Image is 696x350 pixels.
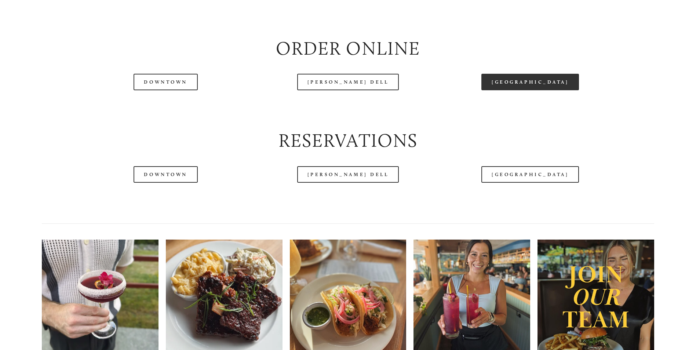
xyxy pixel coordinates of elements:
[481,166,579,183] a: [GEOGRAPHIC_DATA]
[134,74,197,90] a: Downtown
[134,166,197,183] a: Downtown
[481,74,579,90] a: [GEOGRAPHIC_DATA]
[297,166,399,183] a: [PERSON_NAME] Dell
[297,74,399,90] a: [PERSON_NAME] Dell
[42,128,654,154] h2: Reservations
